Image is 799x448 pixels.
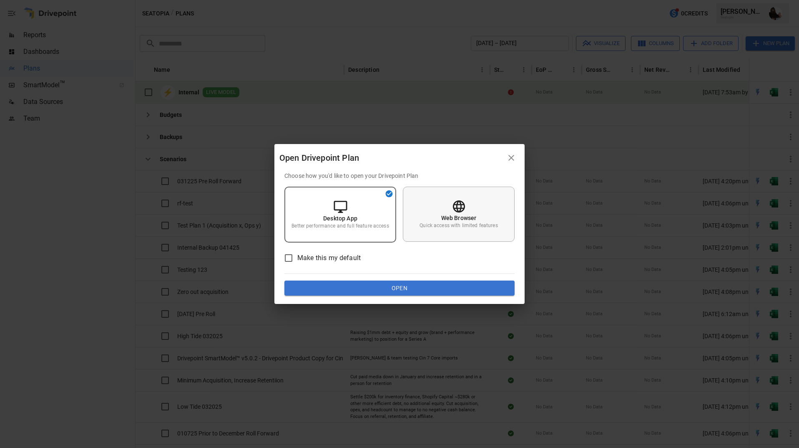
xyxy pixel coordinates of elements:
[284,172,515,180] p: Choose how you'd like to open your Drivepoint Plan
[291,223,389,230] p: Better performance and full feature access
[284,281,515,296] button: Open
[420,222,497,229] p: Quick access with limited features
[297,253,361,263] span: Make this my default
[441,214,477,222] p: Web Browser
[279,151,503,165] div: Open Drivepoint Plan
[323,214,357,223] p: Desktop App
